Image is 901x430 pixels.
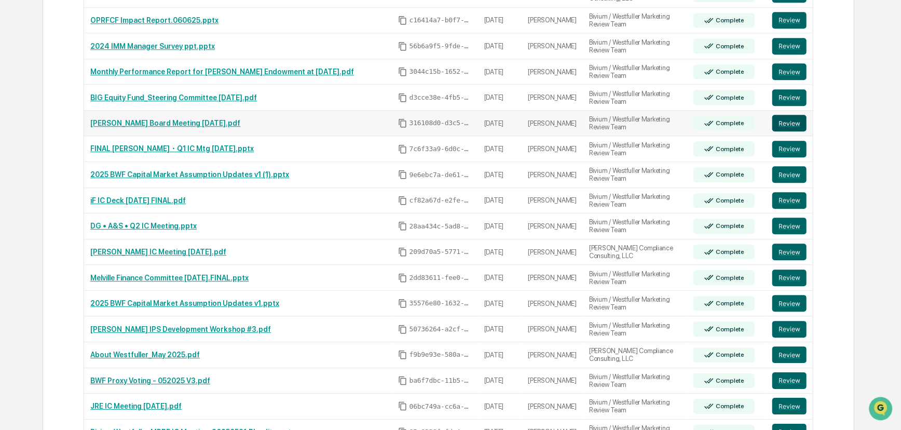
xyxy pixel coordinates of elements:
div: Past conversations [10,115,70,124]
div: Complete [714,43,744,50]
span: Copy Id [398,350,407,359]
a: OPRFCF Impact Report.060625.pptx [90,16,219,24]
td: Bivium / Westfuller Marketing Review Team [583,162,687,188]
span: Data Lookup [21,232,65,243]
button: See all [161,113,189,126]
td: [DATE] [478,316,522,342]
td: [DATE] [478,8,522,34]
div: Complete [714,300,744,307]
button: Review [772,372,807,389]
td: [PERSON_NAME] [522,8,583,34]
a: BIG Equity Fund_Steering Committee [DATE].pdf [90,93,257,102]
a: 2025 BWF Capital Market Assumption Updates v1.pptx [90,299,279,307]
div: Complete [714,351,744,358]
td: [DATE] [478,342,522,368]
td: [PERSON_NAME] [522,59,583,85]
div: Start new chat [47,79,170,90]
span: Copy Id [398,144,407,154]
span: 06bc749a-cc6a-4216-910d-2c94f11ffe67 [409,402,472,411]
button: Review [772,321,807,338]
img: 8933085812038_c878075ebb4cc5468115_72.jpg [22,79,40,98]
td: [DATE] [478,291,522,317]
td: [DATE] [478,59,522,85]
td: [DATE] [478,111,522,137]
a: FINAL [PERSON_NAME]・Q1 IC Mtg [DATE].pptx [90,144,254,153]
button: Review [772,398,807,414]
td: Bivium / Westfuller Marketing Review Team [583,394,687,420]
div: Complete [714,197,744,204]
td: [PERSON_NAME] [522,213,583,239]
a: Review [772,244,807,260]
span: Copy Id [398,325,407,334]
button: Review [772,192,807,209]
div: Complete [714,94,744,101]
div: Complete [714,17,744,24]
td: [PERSON_NAME] [522,188,583,214]
td: [DATE] [478,213,522,239]
a: BWF Proxy Voting - 052025 V3.pdf [90,377,210,385]
td: Bivium / Westfuller Marketing Review Team [583,111,687,137]
td: Bivium / Westfuller Marketing Review Team [583,8,687,34]
button: Review [772,115,807,131]
span: Copy Id [398,376,407,385]
a: Review [772,346,807,363]
td: [PERSON_NAME] [522,136,583,162]
iframe: Open customer support [868,396,896,424]
span: Copy Id [398,16,407,25]
span: 3044c15b-1652-46e9-91aa-8bc43d797774 [409,68,472,76]
a: Review [772,63,807,80]
span: ba6f7dbc-11b5-4736-b950-c59b1561e9e9 [409,377,472,385]
a: Monthly Performance Report for [PERSON_NAME] Endowment at [DATE].pdf [90,68,354,76]
td: Bivium / Westfuller Marketing Review Team [583,291,687,317]
td: [DATE] [478,265,522,291]
a: 🖐️Preclearance [6,208,71,227]
td: Bivium / Westfuller Marketing Review Team [583,316,687,342]
span: • [86,141,90,150]
td: [DATE] [478,162,522,188]
div: Complete [714,377,744,384]
button: Review [772,295,807,312]
span: 2dd83611-fee0-46b3-9b52-ed6cb76e1e3c [409,274,472,282]
span: • [86,169,90,178]
span: Copy Id [398,273,407,283]
button: Review [772,12,807,29]
a: About Westfuller_May 2025.pdf [90,351,200,359]
td: [PERSON_NAME] [522,291,583,317]
button: Review [772,166,807,183]
td: Bivium / Westfuller Marketing Review Team [583,368,687,394]
span: [PERSON_NAME] [32,141,84,150]
span: Copy Id [398,93,407,102]
td: [PERSON_NAME] [522,111,583,137]
img: 1746055101610-c473b297-6a78-478c-a979-82029cc54cd1 [10,79,29,98]
span: c16414a7-b0f7-410e-8cc7-f722e3e39673 [409,16,472,24]
button: Start new chat [176,83,189,95]
span: Copy Id [398,196,407,205]
td: [DATE] [478,394,522,420]
span: Copy Id [398,299,407,308]
a: [PERSON_NAME] Board Meeting [DATE].pdf [90,119,240,127]
span: 7c6f33a9-6d0c-42ca-96ce-270e95b25314 [409,145,472,153]
button: Review [772,38,807,55]
div: Complete [714,145,744,153]
td: [DATE] [478,188,522,214]
a: 🔎Data Lookup [6,228,70,247]
button: Review [772,141,807,157]
td: [DATE] [478,239,522,265]
span: Copy Id [398,42,407,51]
a: 🗄️Attestations [71,208,133,227]
a: Powered byPylon [73,257,126,265]
span: Pylon [103,258,126,265]
td: [DATE] [478,368,522,394]
button: Review [772,270,807,286]
a: Review [772,218,807,234]
button: Review [772,89,807,106]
